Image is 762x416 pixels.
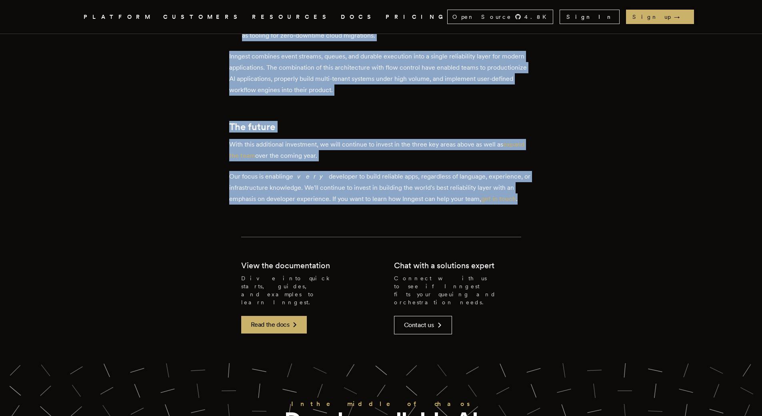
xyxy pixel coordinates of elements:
a: get in touch [481,195,516,203]
button: PLATFORM [84,12,154,22]
a: CUSTOMERS [163,12,242,22]
p: Inngest combines event streams, queues, and durable execution into a single reliability layer for... [229,51,533,96]
h2: Chat with a solutions expert [394,260,494,271]
button: RESOURCES [252,12,331,22]
h2: The future [229,121,533,133]
span: → [674,13,688,21]
h2: In the middle of chaos [253,398,509,410]
span: 4.8 K [524,13,551,21]
p: With this additional investment, we will continue to invest in the three key areas above as well ... [229,139,533,161]
h2: View the documentation [241,260,330,271]
em: every [290,173,329,180]
a: Read the docs [241,316,307,334]
p: Connect with us to see if Inngest fits your queuing and orchestration needs. [394,274,521,306]
span: Open Source [452,13,512,21]
a: Sign In [560,10,620,24]
a: PRICING [386,12,447,22]
a: Contact us [394,316,452,334]
a: DOCS [341,12,376,22]
p: Our focus is enabling developer to build reliable apps, regardless of language, experience, or in... [229,171,533,205]
a: Sign up [626,10,694,24]
p: Dive into quick starts, guides, and examples to learn Inngest. [241,274,368,306]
